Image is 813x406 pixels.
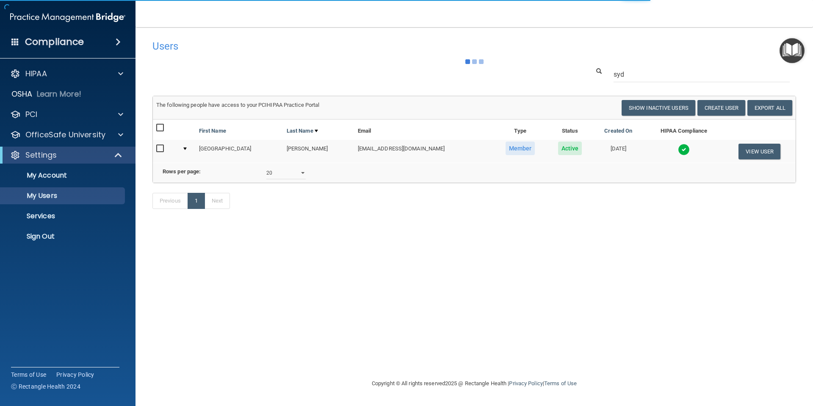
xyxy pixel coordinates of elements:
[287,126,318,136] a: Last Name
[25,130,105,140] p: OfficeSafe University
[780,38,805,63] button: Open Resource Center
[196,140,283,163] td: [GEOGRAPHIC_DATA]
[593,140,644,163] td: [DATE]
[10,9,125,26] img: PMB logo
[152,193,188,209] a: Previous
[738,144,780,159] button: View User
[6,171,121,180] p: My Account
[56,370,94,379] a: Privacy Policy
[25,69,47,79] p: HIPAA
[156,102,320,108] span: The following people have access to your PCIHIPAA Practice Portal
[10,109,123,120] a: PCI
[11,370,46,379] a: Terms of Use
[697,100,745,116] button: Create User
[37,89,82,99] p: Learn More!
[509,380,542,387] a: Privacy Policy
[644,120,724,140] th: HIPAA Compliance
[11,89,33,99] p: OSHA
[11,382,80,391] span: Ⓒ Rectangle Health 2024
[678,144,690,156] img: tick.e7d51cea.svg
[6,232,121,241] p: Sign Out
[614,67,790,82] input: Search
[465,59,484,64] img: ajax-loader.4d491dd7.gif
[622,100,695,116] button: Show Inactive Users
[604,126,632,136] a: Created On
[547,120,593,140] th: Status
[152,41,523,52] h4: Users
[320,370,629,397] div: Copyright © All rights reserved 2025 @ Rectangle Health | |
[544,380,577,387] a: Terms of Use
[25,36,84,48] h4: Compliance
[10,69,123,79] a: HIPAA
[25,150,57,160] p: Settings
[6,212,121,220] p: Services
[25,109,37,120] p: PCI
[10,150,123,160] a: Settings
[558,142,582,155] span: Active
[747,100,792,116] a: Export All
[6,192,121,200] p: My Users
[506,142,535,155] span: Member
[354,140,494,163] td: [EMAIL_ADDRESS][DOMAIN_NAME]
[283,140,354,163] td: [PERSON_NAME]
[188,193,205,209] a: 1
[205,193,230,209] a: Next
[199,126,226,136] a: First Name
[10,130,123,140] a: OfficeSafe University
[354,120,494,140] th: Email
[163,168,201,175] b: Rows per page:
[493,120,547,140] th: Type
